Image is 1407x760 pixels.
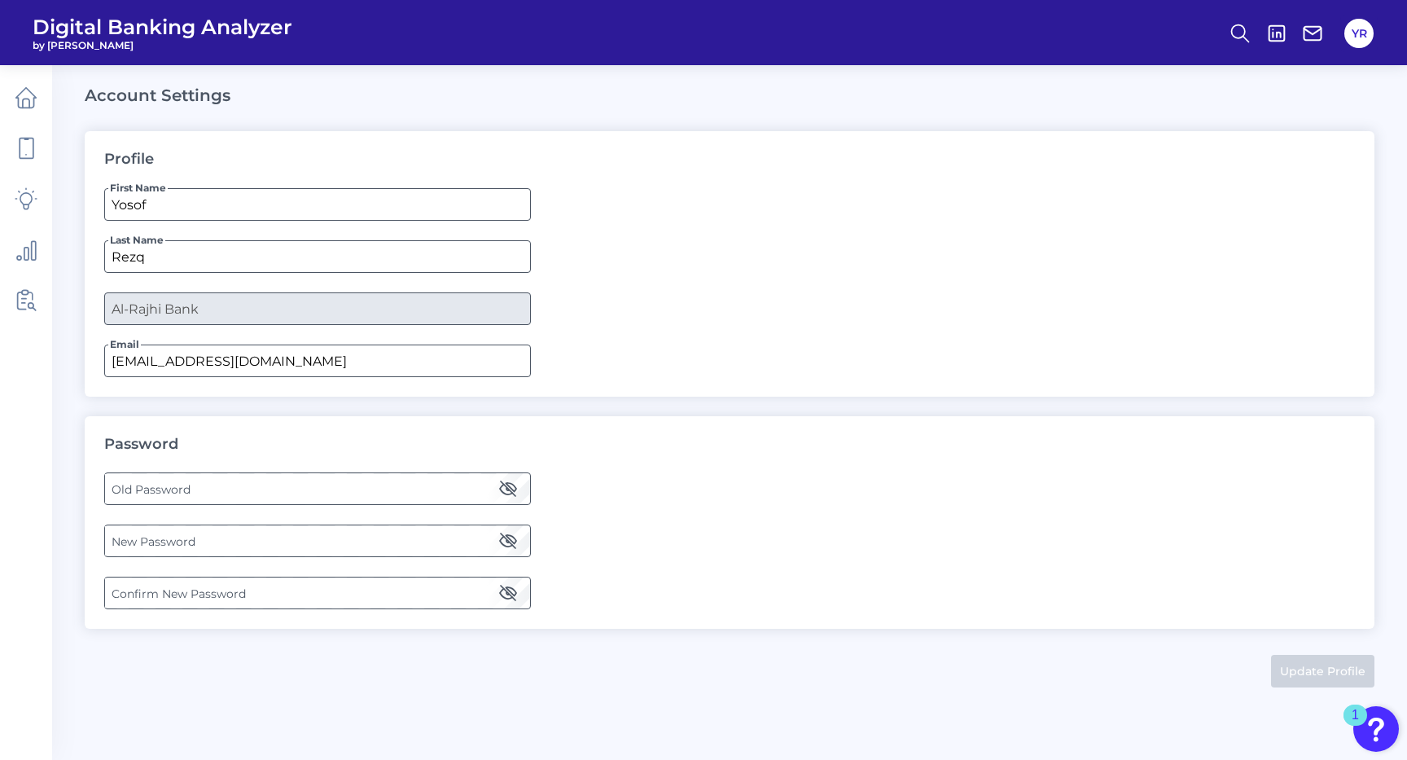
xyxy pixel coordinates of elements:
[105,578,529,608] label: Confirm New Password
[105,526,529,556] label: New Password
[85,86,1374,105] h2: Account Settings
[1344,19,1374,48] button: YR
[33,39,292,51] span: by [PERSON_NAME]
[105,474,529,503] label: Old Password
[108,338,141,351] span: Email
[33,15,292,39] span: Digital Banking Analyzer
[108,234,165,247] span: Last Name
[1271,655,1374,688] button: Update Profile
[104,151,154,169] h3: Profile
[104,436,178,454] h3: Password
[108,182,168,195] span: First Name
[1353,706,1399,752] button: Open Resource Center, 1 new notification
[1352,715,1359,736] div: 1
